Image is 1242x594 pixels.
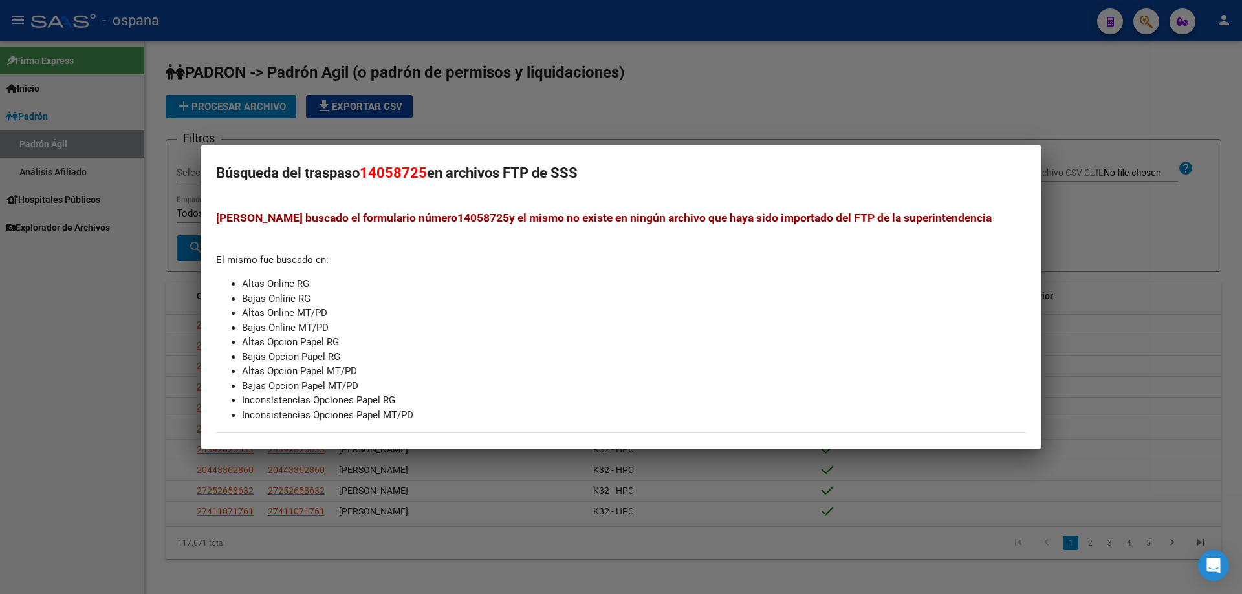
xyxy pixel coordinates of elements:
strong: 14058725 [457,211,509,224]
li: Inconsistencias Opciones Papel RG [242,393,1026,408]
span: 14058725 [360,165,427,181]
div: El mismo fue buscado en: [216,209,1026,422]
li: Bajas Online RG [242,292,1026,306]
li: Bajas Opcion Papel MT/PD [242,379,1026,394]
li: Bajas Online MT/PD [242,321,1026,335]
li: Inconsistencias Opciones Papel MT/PD [242,408,1026,423]
li: Altas Online MT/PD [242,306,1026,321]
span: [PERSON_NAME] buscado el formulario número y el mismo no existe en ningún archivo que haya sido i... [216,211,992,224]
li: Bajas Opcion Papel RG [242,350,1026,365]
div: Open Intercom Messenger [1198,550,1229,581]
h2: Búsqueda del traspaso en archivos FTP de SSS [216,161,1026,186]
li: Altas Online RG [242,277,1026,292]
li: Altas Opcion Papel RG [242,335,1026,350]
li: Altas Opcion Papel MT/PD [242,364,1026,379]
